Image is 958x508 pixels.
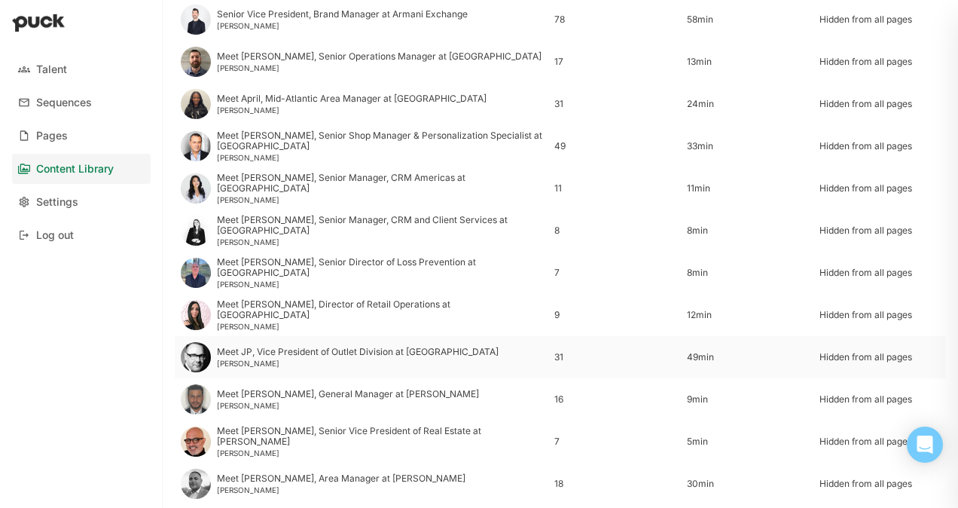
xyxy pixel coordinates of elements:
div: [PERSON_NAME] [217,63,542,72]
div: [PERSON_NAME] [217,401,479,410]
a: Pages [12,121,151,151]
div: [PERSON_NAME] [217,485,465,494]
div: 12min [687,310,807,320]
div: [PERSON_NAME] [217,359,499,368]
div: Meet [PERSON_NAME], Senior Director of Loss Prevention at [GEOGRAPHIC_DATA] [217,257,542,279]
div: 58min [687,14,807,25]
div: Hidden from all pages [819,57,940,67]
div: [PERSON_NAME] [217,448,542,458]
div: Pages [36,130,68,142]
div: 49min [687,352,807,363]
div: 8min [687,268,807,278]
div: Hidden from all pages [819,99,940,109]
div: Talent [36,63,67,76]
div: 8 [554,225,675,236]
div: Meet [PERSON_NAME], Senior Manager, CRM and Client Services at [GEOGRAPHIC_DATA] [217,215,542,237]
div: Meet [PERSON_NAME], Senior Vice President of Real Estate at [PERSON_NAME] [217,426,542,448]
div: 33min [687,141,807,151]
div: 17 [554,57,675,67]
div: Hidden from all pages [819,436,940,447]
a: Sequences [12,87,151,118]
div: Meet [PERSON_NAME], Director of Retail Operations at [GEOGRAPHIC_DATA] [217,299,542,321]
div: [PERSON_NAME] [217,153,542,162]
div: [PERSON_NAME] [217,280,542,289]
div: 9min [687,394,807,405]
div: [PERSON_NAME] [217,322,542,331]
div: 30min [687,479,807,489]
div: Hidden from all pages [819,14,940,25]
div: 5min [687,436,807,447]
div: Open Intercom Messenger [907,427,943,463]
div: Hidden from all pages [819,225,940,236]
div: 7 [554,268,675,278]
div: Meet [PERSON_NAME], Area Manager at [PERSON_NAME] [217,473,465,484]
div: 31 [554,99,675,109]
div: Meet [PERSON_NAME], Senior Shop Manager & Personalization Specialist at [GEOGRAPHIC_DATA] [217,130,542,152]
div: [PERSON_NAME] [217,195,542,204]
div: Hidden from all pages [819,310,940,320]
div: Hidden from all pages [819,183,940,194]
div: Senior Vice President, Brand Manager at Armani Exchange [217,9,468,20]
div: 9 [554,310,675,320]
div: Hidden from all pages [819,479,940,489]
div: 13min [687,57,807,67]
div: [PERSON_NAME] [217,237,542,246]
div: 11min [687,183,807,194]
div: Meet [PERSON_NAME], General Manager at [PERSON_NAME] [217,389,479,399]
div: Hidden from all pages [819,352,940,363]
div: [PERSON_NAME] [217,106,487,115]
div: Hidden from all pages [819,394,940,405]
div: Sequences [36,96,92,109]
div: 18 [554,479,675,489]
div: 78 [554,14,675,25]
div: [PERSON_NAME] [217,21,468,30]
div: Hidden from all pages [819,141,940,151]
div: Content Library [36,163,114,176]
div: 24min [687,99,807,109]
a: Talent [12,54,151,84]
div: Meet April, Mid-Atlantic Area Manager at [GEOGRAPHIC_DATA] [217,93,487,104]
a: Content Library [12,154,151,184]
div: Settings [36,196,78,209]
div: Meet [PERSON_NAME], Senior Operations Manager at [GEOGRAPHIC_DATA] [217,51,542,62]
div: Hidden from all pages [819,268,940,278]
div: 7 [554,436,675,447]
div: 11 [554,183,675,194]
div: 49 [554,141,675,151]
div: Meet JP, Vice President of Outlet Division at [GEOGRAPHIC_DATA] [217,347,499,357]
div: Meet [PERSON_NAME], Senior Manager, CRM Americas at [GEOGRAPHIC_DATA] [217,173,542,194]
div: Log out [36,229,74,242]
a: Settings [12,187,151,217]
div: 16 [554,394,675,405]
div: 31 [554,352,675,363]
div: 8min [687,225,807,236]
